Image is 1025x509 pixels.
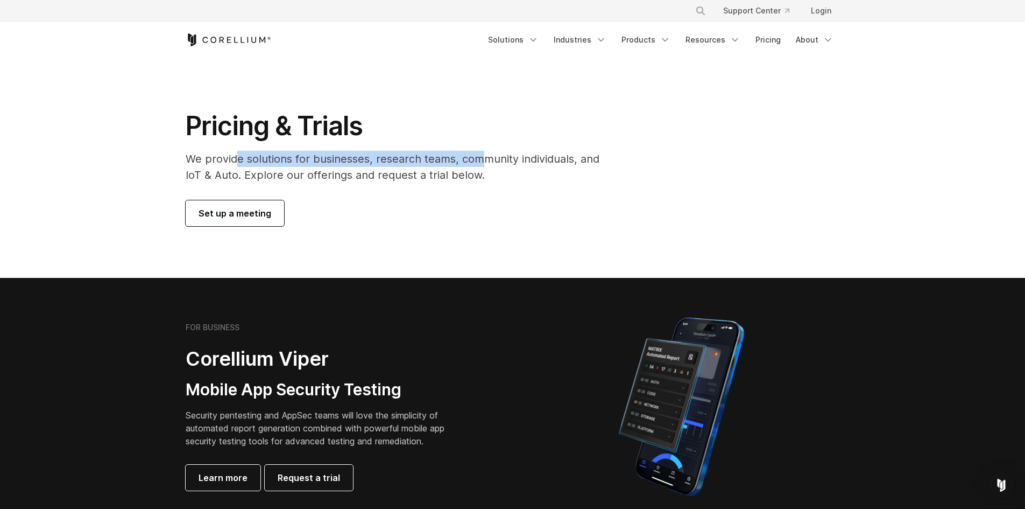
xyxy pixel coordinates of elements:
a: Industries [547,30,613,50]
a: Learn more [186,465,260,491]
a: Resources [679,30,747,50]
div: Navigation Menu [482,30,840,50]
h2: Corellium Viper [186,347,461,371]
a: Request a trial [265,465,353,491]
a: Products [615,30,677,50]
a: Set up a meeting [186,200,284,226]
a: About [789,30,840,50]
button: Search [691,1,710,20]
h1: Pricing & Trials [186,110,614,142]
h6: FOR BUSINESS [186,323,239,332]
a: Pricing [749,30,787,50]
div: Navigation Menu [682,1,840,20]
div: Open Intercom Messenger [988,472,1014,498]
span: Set up a meeting [199,207,271,220]
img: Corellium MATRIX automated report on iPhone showing app vulnerability test results across securit... [600,312,762,501]
a: Solutions [482,30,545,50]
h3: Mobile App Security Testing [186,380,461,400]
p: We provide solutions for businesses, research teams, community individuals, and IoT & Auto. Explo... [186,151,614,183]
a: Support Center [715,1,798,20]
span: Learn more [199,471,248,484]
span: Request a trial [278,471,340,484]
p: Security pentesting and AppSec teams will love the simplicity of automated report generation comb... [186,409,461,448]
a: Corellium Home [186,33,271,46]
a: Login [802,1,840,20]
